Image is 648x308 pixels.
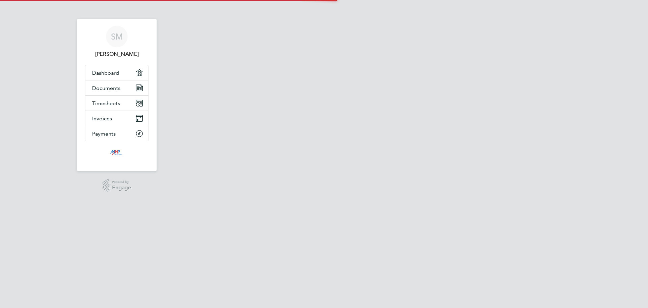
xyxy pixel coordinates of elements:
[85,111,148,126] a: Invoices
[92,115,112,122] span: Invoices
[112,185,131,191] span: Engage
[107,148,127,159] img: mmpconsultancy-logo-retina.png
[112,179,131,185] span: Powered by
[111,32,123,41] span: SM
[92,131,116,137] span: Payments
[92,100,120,106] span: Timesheets
[85,96,148,111] a: Timesheets
[85,26,148,58] a: SM[PERSON_NAME]
[85,126,148,141] a: Payments
[77,19,157,171] nav: Main navigation
[85,65,148,80] a: Dashboard
[103,179,131,192] a: Powered byEngage
[92,85,120,91] span: Documents
[85,80,148,95] a: Documents
[92,70,119,76] span: Dashboard
[85,148,148,159] a: Go to home page
[85,50,148,58] span: Sikandar Mahmood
